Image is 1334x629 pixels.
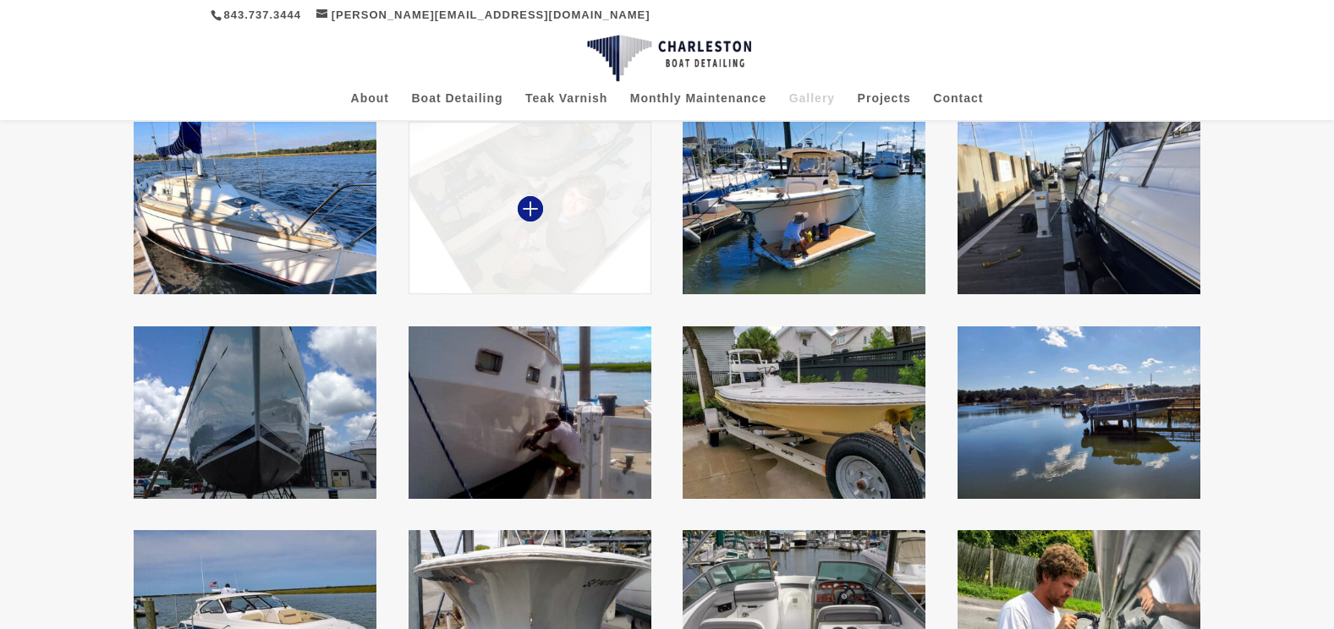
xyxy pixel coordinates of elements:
[134,326,376,499] img: hull waxed in boatyard
[958,326,1200,499] img: private slip detail
[683,326,925,499] img: flats boat detail
[409,122,651,294] img: engine room cleaning
[789,92,835,120] a: Gallery
[525,92,607,120] a: Teak Varnish
[683,122,925,294] img: hull buffing in water
[587,35,751,82] img: Charleston Boat Detailing
[316,8,651,21] a: [PERSON_NAME][EMAIL_ADDRESS][DOMAIN_NAME]
[958,122,1200,294] img: detail charleston city marina
[630,92,766,120] a: Monthly Maintenance
[224,8,302,21] a: 843.737.3444
[858,92,911,120] a: Projects
[933,92,983,120] a: Contact
[134,122,376,294] img: Tartan Sailboat After Deep Cleaning in Wadmalaw Gallery
[351,92,389,120] a: About
[409,326,651,499] img: buffing hull from dock
[411,92,502,120] a: Boat Detailing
